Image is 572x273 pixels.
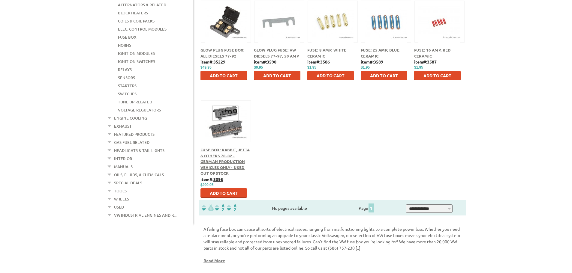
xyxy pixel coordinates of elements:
[374,59,383,64] u: 3589
[370,73,398,78] span: Add to Cart
[114,195,129,203] a: Wheels
[361,71,407,80] button: Add to Cart
[118,1,166,9] a: Alternators & Related
[118,17,155,25] a: Coils & Coil Packs
[307,71,354,80] button: Add to Cart
[118,33,137,41] a: Fuse Box
[214,204,226,211] img: Sort by Headline
[200,188,247,198] button: Add to Cart
[200,171,229,176] span: Out of stock
[200,177,223,182] b: item#:
[200,147,250,170] a: Fuse Box: Rabbit, Jetta & Others 78-82 - German Production Vehicles Only - USED
[118,66,132,73] a: Relays
[114,187,127,195] a: Tools
[307,65,316,70] span: $1.95
[203,258,225,263] a: Read More
[226,204,238,211] img: Sort by Sales Rank
[423,73,451,78] span: Add to Cart
[114,171,164,179] a: Oils, Fluids, & Chemicals
[114,122,132,130] a: Exhaust
[114,130,155,138] a: Featured Products
[414,47,451,58] a: Fuse: 16 amp, Red Ceramic
[320,59,330,64] u: 3586
[202,204,214,211] img: filterpricelow.svg
[114,179,142,187] a: Special Deals
[361,65,370,70] span: $1.95
[200,71,247,80] button: Add to Cart
[200,183,213,187] span: $299.95
[414,59,437,64] b: item#:
[200,59,225,64] b: item#:
[361,59,383,64] b: item#:
[254,71,300,80] button: Add to Cart
[114,163,133,171] a: Manuals
[210,190,238,196] span: Add to Cart
[118,58,155,65] a: Ignition Switches
[213,177,223,182] u: 3096
[118,82,137,90] a: Starters
[203,226,462,251] p: A failing fuse box can cause all sorts of electrical issues, ranging from malfunctioning lights t...
[317,73,345,78] span: Add to Cart
[200,47,245,58] a: Glow Plug Fuse Box: All Diesels 77-92
[118,49,155,57] a: Ignition Modules
[118,74,135,82] a: Sensors
[114,138,149,146] a: Gas Fuel Related
[114,114,147,122] a: Engine Cooling
[213,59,225,64] u: 35229
[427,59,437,64] u: 3587
[118,41,131,49] a: Horns
[200,65,212,70] span: $49.95
[118,25,167,33] a: Elec. Control Modules
[307,47,346,58] a: Fuse: 8 amp, White Ceramic
[118,9,148,17] a: Block Heaters
[361,47,399,58] a: Fuse: 25 amp, Blue Ceramic
[114,211,176,219] a: VW Industrial Engines and R...
[414,65,423,70] span: $1.95
[254,47,299,58] a: Glow Plug Fuse: VW Diesels 77-97, 50 Amp
[369,203,374,212] span: 1
[118,106,161,114] a: Voltage Regulators
[254,65,263,70] span: $0.95
[114,155,132,162] a: Interior
[114,203,124,211] a: Used
[118,98,152,106] a: Tune Up Related
[307,59,330,64] b: item#:
[414,71,461,80] button: Add to Cart
[263,73,291,78] span: Add to Cart
[210,73,238,78] span: Add to Cart
[241,205,338,211] div: No pages available
[267,59,276,64] u: 3590
[114,147,164,154] a: Headlights & Tail Lights
[338,203,395,213] div: Page
[254,59,276,64] b: item#:
[118,90,137,98] a: Switches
